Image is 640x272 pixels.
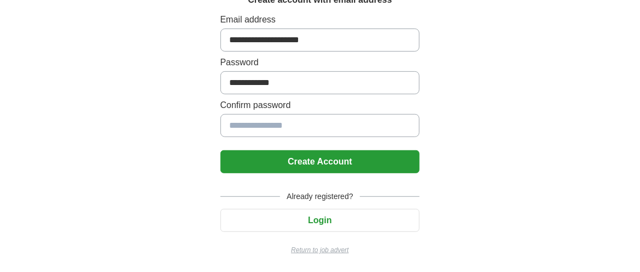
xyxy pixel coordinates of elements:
[220,56,420,69] label: Password
[220,245,420,255] a: Return to job advert
[220,209,420,232] button: Login
[280,191,359,202] span: Already registered?
[220,216,420,225] a: Login
[220,150,420,173] button: Create Account
[220,99,420,112] label: Confirm password
[220,13,420,26] label: Email address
